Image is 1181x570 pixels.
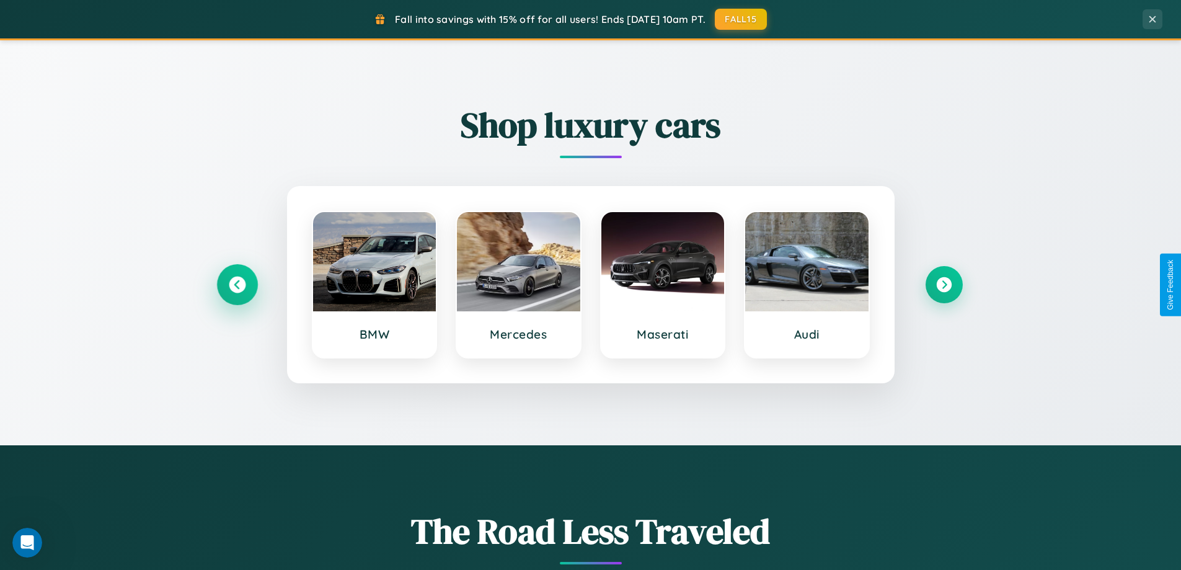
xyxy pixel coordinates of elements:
[715,9,767,30] button: FALL15
[325,327,424,342] h3: BMW
[1166,260,1175,310] div: Give Feedback
[395,13,706,25] span: Fall into savings with 15% off for all users! Ends [DATE] 10am PT.
[12,528,42,558] iframe: Intercom live chat
[219,101,963,149] h2: Shop luxury cars
[614,327,712,342] h3: Maserati
[469,327,568,342] h3: Mercedes
[758,327,856,342] h3: Audi
[219,507,963,555] h1: The Road Less Traveled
